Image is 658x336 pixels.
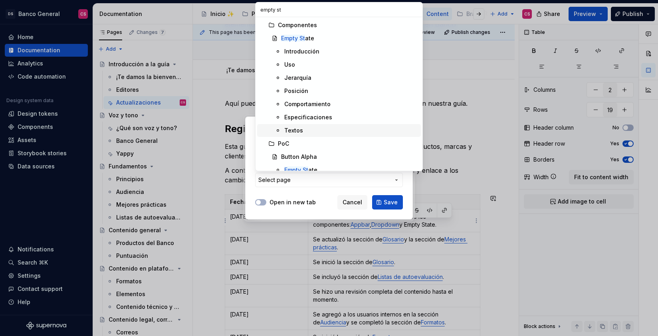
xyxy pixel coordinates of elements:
div: Jerarquía [284,74,311,82]
mark: Empty St [284,166,308,173]
div: Introducción [284,47,319,55]
div: Button Alpha [281,153,317,161]
div: ate [284,166,317,174]
div: Posición [284,87,308,95]
div: ate [281,34,314,42]
div: Textos [284,126,303,134]
div: Especificaciones [284,113,332,121]
input: Search in pages... [256,2,422,17]
mark: Empty St [281,35,305,42]
div: Comportamiento [284,100,331,108]
div: PoC [278,140,289,148]
div: Componentes [278,21,317,29]
div: Uso [284,61,295,69]
div: Search in pages... [256,17,422,171]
